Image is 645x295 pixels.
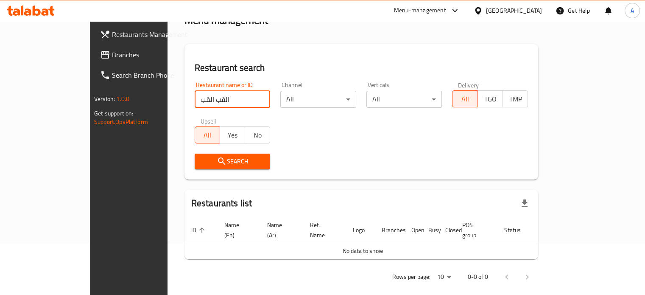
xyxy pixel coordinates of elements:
p: Rows per page: [392,272,430,282]
span: Version: [94,93,115,104]
a: Support.OpsPlatform [94,116,148,127]
span: 1.0.0 [116,93,129,104]
span: POS group [462,220,487,240]
span: Ref. Name [310,220,336,240]
span: Restaurants Management [112,29,191,39]
span: Get support on: [94,108,133,119]
th: Branches [375,217,405,243]
table: enhanced table [184,217,571,259]
input: Search for restaurant name or ID.. [195,91,271,108]
a: Search Branch Phone [93,65,198,85]
button: TGO [477,90,503,107]
span: A [631,6,634,15]
span: All [456,93,474,105]
label: Upsell [201,118,216,124]
span: No data to show [343,245,383,256]
a: Branches [93,45,198,65]
th: Open [405,217,422,243]
span: Search [201,156,264,167]
span: Branches [112,50,191,60]
button: No [245,126,270,143]
button: All [452,90,477,107]
button: TMP [503,90,528,107]
span: No [249,129,267,141]
span: Name (En) [224,220,250,240]
label: Delivery [458,82,479,88]
div: All [280,91,356,108]
th: Closed [438,217,455,243]
span: All [198,129,217,141]
h2: Restaurants list [191,197,252,210]
span: Yes [223,129,242,141]
div: All [366,91,442,108]
div: [GEOGRAPHIC_DATA] [486,6,542,15]
div: Menu-management [394,6,446,16]
p: 0-0 of 0 [468,272,488,282]
h2: Restaurant search [195,62,528,74]
span: ID [191,225,207,235]
div: Export file [514,193,535,214]
h2: Menu management [184,14,268,27]
div: Rows per page: [434,271,454,284]
a: Restaurants Management [93,24,198,45]
span: TGO [481,93,500,105]
th: Busy [422,217,438,243]
button: Search [195,154,271,169]
button: Yes [220,126,245,143]
th: Logo [346,217,375,243]
span: Status [504,225,532,235]
span: Name (Ar) [267,220,293,240]
span: Search Branch Phone [112,70,191,80]
span: TMP [506,93,525,105]
button: All [195,126,220,143]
